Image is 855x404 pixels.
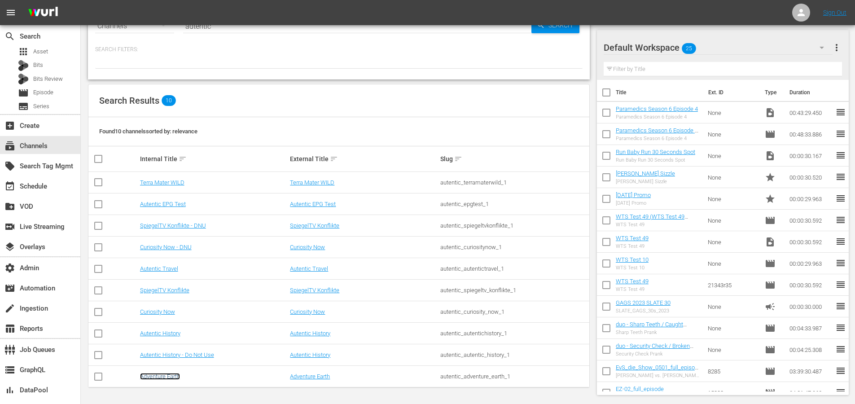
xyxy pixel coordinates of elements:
[616,343,693,356] a: duo - Security Check / Broken Statue
[765,193,776,204] span: Promo
[835,150,846,161] span: reorder
[765,366,776,377] span: Episode
[162,95,176,106] span: 10
[290,179,334,186] a: Terra Mater WILD
[786,360,835,382] td: 03:39:30.487
[4,141,15,151] span: Channels
[765,323,776,334] span: Episode
[616,351,701,357] div: Security Check Prank
[616,222,701,228] div: WTS Test 49
[531,17,579,33] button: Search
[616,114,698,120] div: Paramedics Season 6 Episode 4
[616,265,649,271] div: WTS Test 10
[616,321,687,334] a: duo - Sharp Teeth / Caught Cheating
[704,231,762,253] td: None
[765,258,776,269] span: Episode
[765,129,776,140] span: Episode
[4,201,15,212] span: VOD
[786,382,835,404] td: 04:21:47.063
[703,80,760,105] th: Ext. ID
[290,287,339,294] a: SpiegelTV Konflikte
[4,283,15,294] span: Automation
[616,243,649,249] div: WTS Test 49
[440,201,588,207] div: autentic_epgtest_1
[330,155,338,163] span: sort
[4,344,15,355] span: Job Queues
[786,210,835,231] td: 00:00:30.592
[18,60,29,71] div: Bits
[4,181,15,192] span: Schedule
[440,330,588,337] div: autentic_autentichistory_1
[140,179,184,186] a: Terra Mater WILD
[616,329,701,335] div: Sharp Teeth Prank
[786,296,835,317] td: 00:00:30.000
[835,322,846,333] span: reorder
[99,128,197,135] span: Found 10 channels sorted by: relevance
[616,286,649,292] div: WTS Test 49
[440,287,588,294] div: autentic_spiegeltv_konflikte_1
[784,80,838,105] th: Duration
[140,201,186,207] a: Autentic EPG Test
[616,235,649,242] a: WTS Test 49
[765,172,776,183] span: Promo
[290,308,325,315] a: Curiosity Now
[95,13,174,39] div: Channels
[704,382,762,404] td: 15888
[290,373,330,380] a: Adventure Earth
[616,136,701,141] div: Paramedics Season 6 Episode 4
[616,364,698,378] a: EvS_die_Show_0501_full_episode
[704,210,762,231] td: None
[704,296,762,317] td: None
[140,373,180,380] a: Adventure Earth
[616,157,695,163] div: Run Baby Run 30 Seconds Spot
[786,167,835,188] td: 00:00:30.520
[440,179,588,186] div: autentic_terramaterwild_1
[704,274,762,296] td: 21343r35
[765,344,776,355] span: Episode
[704,167,762,188] td: None
[616,373,701,378] div: [PERSON_NAME] vs. [PERSON_NAME] - Die Liveshow
[33,88,53,97] span: Episode
[786,317,835,339] td: 00:04:33.987
[835,258,846,268] span: reorder
[616,170,675,177] a: [PERSON_NAME] Sizzle
[33,61,43,70] span: Bits
[786,102,835,123] td: 00:43:29.450
[4,161,15,171] span: Search Tag Mgmt
[704,360,762,382] td: 8285
[835,193,846,204] span: reorder
[4,120,15,131] span: Create
[4,385,15,395] span: DataPool
[18,46,29,57] span: Asset
[616,179,675,184] div: [PERSON_NAME] Sizzle
[616,192,651,198] a: [DATE] Promo
[835,365,846,376] span: reorder
[140,287,189,294] a: SpiegelTV Konflikte
[704,317,762,339] td: None
[4,221,15,232] span: Live Streaming
[616,213,688,227] a: WTS Test 49 (WTS Test 49 (00:00:00))
[18,88,29,98] span: Episode
[835,236,846,247] span: reorder
[290,154,438,164] div: External Title
[704,123,762,145] td: None
[440,373,588,380] div: autentic_adventure_earth_1
[704,253,762,274] td: None
[4,323,15,334] span: Reports
[835,387,846,398] span: reorder
[835,279,846,290] span: reorder
[290,351,330,358] a: Autentic History
[440,154,588,164] div: Slug
[440,222,588,229] div: autentic_spiegeltvkonflikte_1
[831,37,842,58] button: more_vert
[616,127,698,141] a: Paramedics Season 6 Episode 4 - Nine Now
[290,201,336,207] a: Autentic EPG Test
[604,35,833,60] div: Default Workspace
[704,339,762,360] td: None
[616,80,703,105] th: Title
[835,128,846,139] span: reorder
[786,339,835,360] td: 00:04:25.308
[99,95,159,106] span: Search Results
[835,107,846,118] span: reorder
[786,145,835,167] td: 00:00:30.167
